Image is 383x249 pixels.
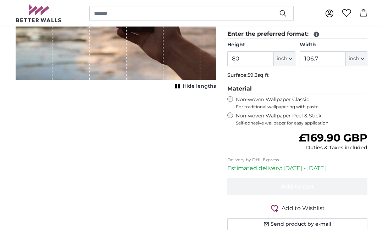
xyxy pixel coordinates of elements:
[183,83,216,90] span: Hide lengths
[227,204,367,213] button: Add to Wishlist
[300,41,367,48] label: Width
[346,51,367,66] button: inch
[299,131,367,144] span: £169.90 GBP
[227,218,367,230] button: Send product by e-mail
[274,51,295,66] button: inch
[282,204,325,213] span: Add to Wishlist
[173,81,216,91] button: Hide lengths
[236,104,367,110] span: For traditional wallpapering with paste
[227,72,367,79] p: Surface:
[281,183,314,190] span: Add to cart
[248,72,269,78] span: 59.3sq ft
[227,41,295,48] label: Height
[227,157,367,163] p: Delivery by DHL Express
[227,30,367,39] legend: Enter the preferred format:
[236,120,367,126] span: Self-adhesive wallpaper for easy application
[227,178,367,195] button: Add to cart
[16,4,62,22] img: Betterwalls
[349,55,359,62] span: inch
[236,112,367,126] label: Non-woven Wallpaper Peel & Stick
[227,164,367,173] p: Estimated delivery: [DATE] - [DATE]
[277,55,287,62] span: inch
[236,96,367,110] label: Non-woven Wallpaper Classic
[227,85,367,93] legend: Material
[299,144,367,151] div: Duties & Taxes included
